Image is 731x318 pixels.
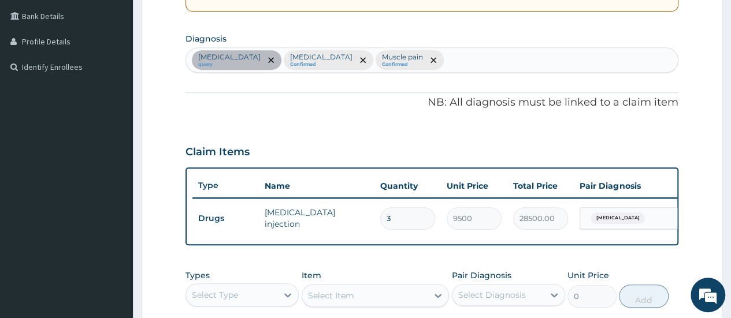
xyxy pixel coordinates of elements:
label: Diagnosis [185,33,227,44]
div: Chat with us now [60,65,194,80]
label: Types [185,271,210,280]
th: Quantity [374,174,441,197]
th: Pair Diagnosis [574,174,701,197]
td: Drugs [192,208,259,229]
label: Unit Price [567,270,609,281]
button: Add [619,285,668,308]
label: Item [302,270,321,281]
span: remove selection option [266,55,276,65]
th: Type [192,175,259,196]
div: Select Type [192,289,238,301]
small: Confirmed [290,62,352,68]
span: remove selection option [428,55,439,65]
div: Minimize live chat window [190,6,217,33]
p: NB: All diagnosis must be linked to a claim item [185,95,678,110]
h3: Claim Items [185,146,250,159]
div: Select Diagnosis [458,289,526,301]
span: [MEDICAL_DATA] [591,212,645,224]
p: Muscle pain [382,53,423,62]
td: [MEDICAL_DATA] injection [259,201,374,235]
p: [MEDICAL_DATA] [198,53,261,62]
th: Unit Price [441,174,507,197]
small: query [198,62,261,68]
span: remove selection option [358,55,368,65]
th: Name [259,174,374,197]
img: d_794563401_company_1708531726252_794563401 [21,58,47,87]
label: Pair Diagnosis [452,270,511,281]
small: Confirmed [382,62,423,68]
textarea: Type your message and hit 'Enter' [6,203,220,243]
p: [MEDICAL_DATA] [290,53,352,62]
span: We're online! [67,89,159,205]
th: Total Price [507,174,574,197]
